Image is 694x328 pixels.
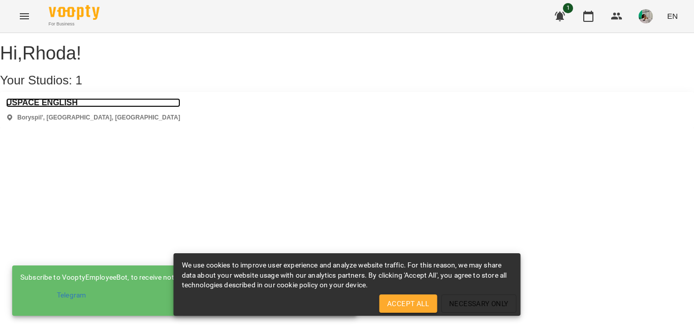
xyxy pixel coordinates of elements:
a: USPACE ENGLISH [6,98,180,107]
img: 078c503d515f29e44a6efff9a10fac63.jpeg [639,9,653,23]
span: For Business [49,21,100,27]
span: 1 [563,3,573,13]
span: 1 [76,73,82,87]
p: Boryspil', [GEOGRAPHIC_DATA], [GEOGRAPHIC_DATA] [17,113,180,122]
button: Menu [12,4,37,28]
img: Voopty Logo [49,5,100,20]
button: EN [663,7,682,25]
span: EN [667,11,678,21]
